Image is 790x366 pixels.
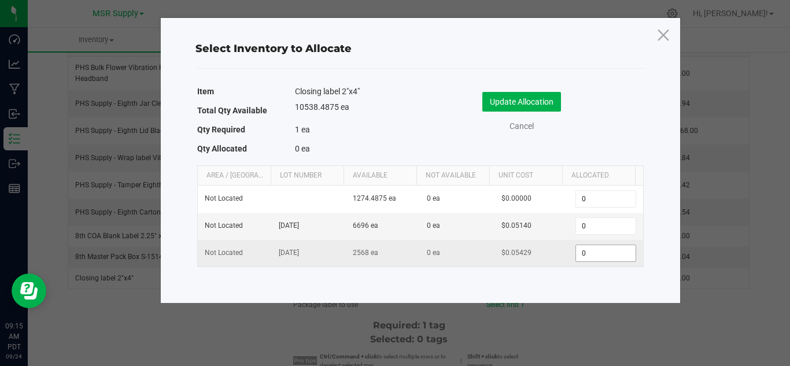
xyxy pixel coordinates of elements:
[272,240,346,267] td: [DATE]
[427,249,440,257] span: 0 ea
[295,102,349,112] span: 10538.4875 ea
[197,83,214,99] label: Item
[489,166,562,186] th: Unit Cost
[198,166,271,186] th: Area / [GEOGRAPHIC_DATA]
[344,166,416,186] th: Available
[353,249,378,257] span: 2568 ea
[501,249,531,257] span: $0.05429
[482,92,561,112] button: Update Allocation
[205,194,243,202] span: Not Located
[195,42,352,55] span: Select Inventory to Allocate
[197,102,267,119] label: Total Qty Available
[501,194,531,202] span: $0.00000
[501,221,531,230] span: $0.05140
[205,221,243,230] span: Not Located
[272,213,346,240] td: [DATE]
[562,166,635,186] th: Allocated
[12,273,46,308] iframe: Resource center
[353,221,378,230] span: 6696 ea
[197,121,245,138] label: Qty Required
[427,194,440,202] span: 0 ea
[271,166,344,186] th: Lot Number
[499,120,545,132] a: Cancel
[416,166,489,186] th: Not Available
[427,221,440,230] span: 0 ea
[197,141,247,157] label: Qty Allocated
[353,194,396,202] span: 1274.4875 ea
[205,249,243,257] span: Not Located
[295,125,310,134] span: 1 ea
[295,86,360,97] span: Closing label 2"x4"
[295,144,310,153] span: 0 ea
